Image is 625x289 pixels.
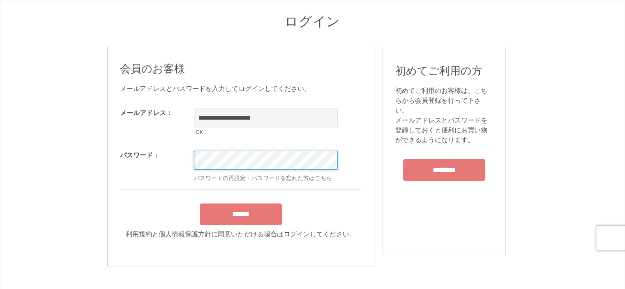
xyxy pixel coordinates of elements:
[159,231,211,238] a: 個人情報保護方針
[107,13,518,30] h1: ログイン
[120,109,173,116] label: メールアドレス：
[120,84,362,94] div: メールアドレスとパスワードを入力してログインしてください。
[194,175,332,181] a: パスワードの再設定・パスワードを忘れた方はこちら
[120,152,159,159] label: パスワード：
[395,65,482,77] span: 初めてご利用の方
[120,62,185,75] span: 会員のお客様
[126,231,152,238] a: 利用規約
[194,127,338,137] div: OK
[395,86,493,145] div: 初めてご利用のお客様は、こちらから会員登録を行って下さい。 メールアドレスとパスワードを登録しておくと便利にお買い物ができるようになります。
[120,229,362,239] div: と に同意いただける場合はログインしてください。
